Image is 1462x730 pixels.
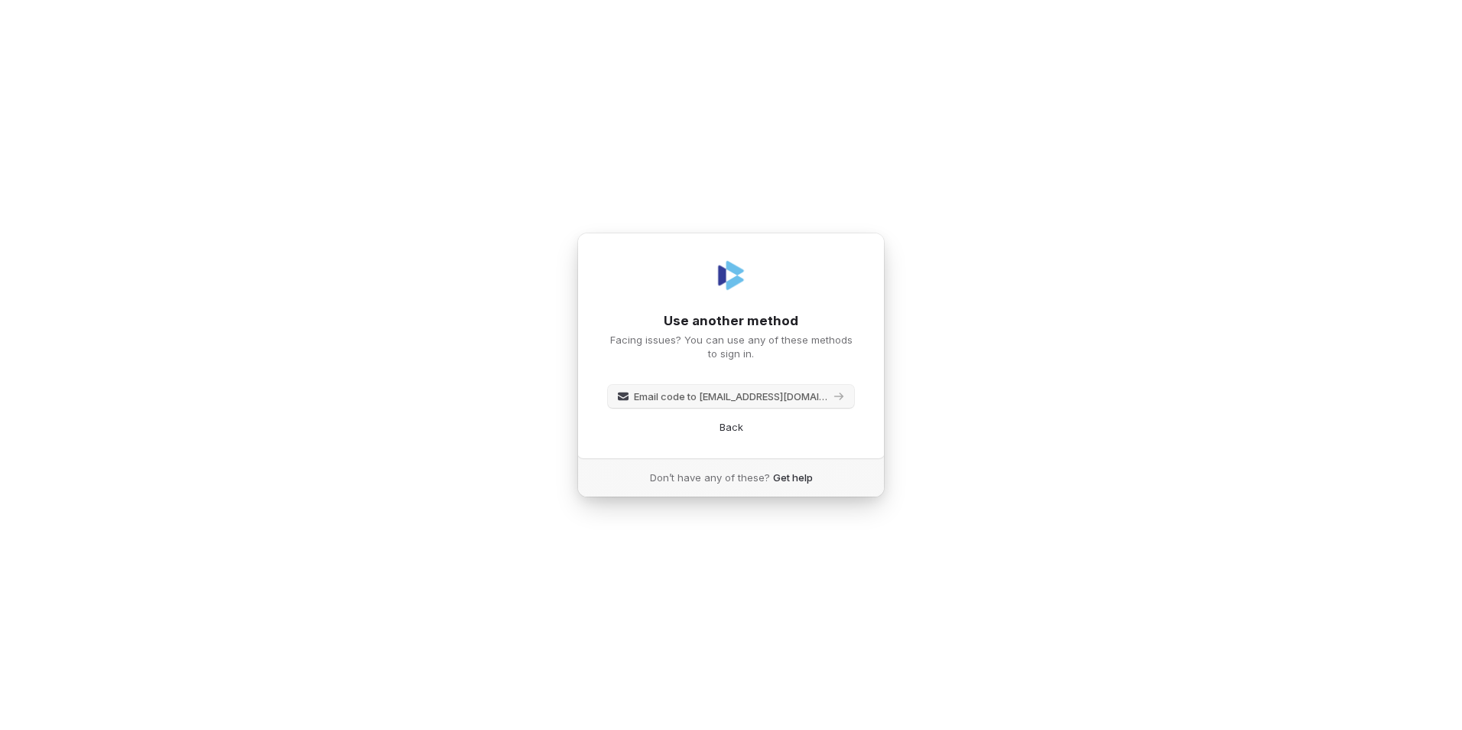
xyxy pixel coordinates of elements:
[608,312,854,331] h1: Use another method
[773,471,813,484] a: Get help
[608,333,854,360] p: Facing issues? You can use any of these methods to sign in.
[713,257,749,294] img: Coverbase
[608,385,854,408] button: Email code to [EMAIL_ADDRESS][DOMAIN_NAME]
[720,420,743,434] a: Back
[650,471,770,484] span: Don’t have any of these?
[634,389,830,403] span: Email code to [EMAIL_ADDRESS][DOMAIN_NAME]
